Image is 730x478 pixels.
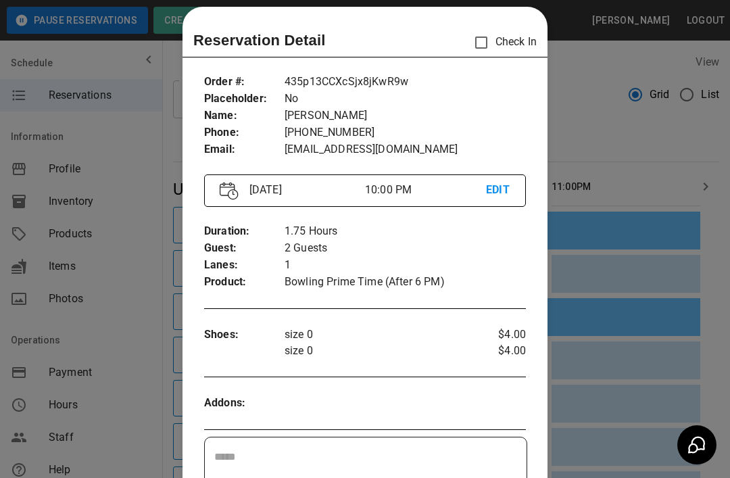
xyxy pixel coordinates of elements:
p: Reservation Detail [193,29,326,51]
p: Product : [204,274,285,291]
p: 10:00 PM [365,182,486,198]
p: EDIT [486,182,510,199]
p: Placeholder : [204,91,285,107]
p: 435p13CCXcSjx8jKwR9w [285,74,526,91]
p: 2 Guests [285,240,526,257]
p: Duration : [204,223,285,240]
p: Lanes : [204,257,285,274]
p: Name : [204,107,285,124]
p: [DATE] [244,182,365,198]
p: [EMAIL_ADDRESS][DOMAIN_NAME] [285,141,526,158]
p: Order # : [204,74,285,91]
p: 1 [285,257,526,274]
p: [PHONE_NUMBER] [285,124,526,141]
p: size 0 [285,343,472,359]
p: [PERSON_NAME] [285,107,526,124]
img: Vector [220,182,239,200]
p: No [285,91,526,107]
p: Shoes : [204,327,285,343]
p: Email : [204,141,285,158]
p: $4.00 [472,327,526,343]
p: size 0 [285,327,472,343]
p: 1.75 Hours [285,223,526,240]
p: Phone : [204,124,285,141]
p: Check In [467,28,537,57]
p: Addons : [204,395,285,412]
p: $4.00 [472,343,526,359]
p: Bowling Prime Time (After 6 PM) [285,274,526,291]
p: Guest : [204,240,285,257]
